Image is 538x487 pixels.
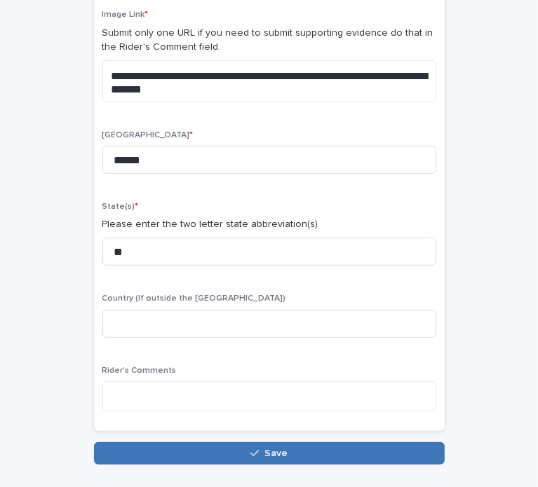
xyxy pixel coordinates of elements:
[102,294,286,303] span: Country (If outside the [GEOGRAPHIC_DATA])
[102,131,194,139] span: [GEOGRAPHIC_DATA]
[102,203,139,211] span: State(s)
[94,442,445,465] button: Save
[102,217,436,232] p: Please enter the two letter state abbreviation(s).
[102,366,177,375] span: Rider's Comments
[102,11,149,19] span: Image Link
[102,26,436,55] p: Submit only one URL if you need to submit supporting evidence do that in the Rider's Comment field.
[264,448,288,458] span: Save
